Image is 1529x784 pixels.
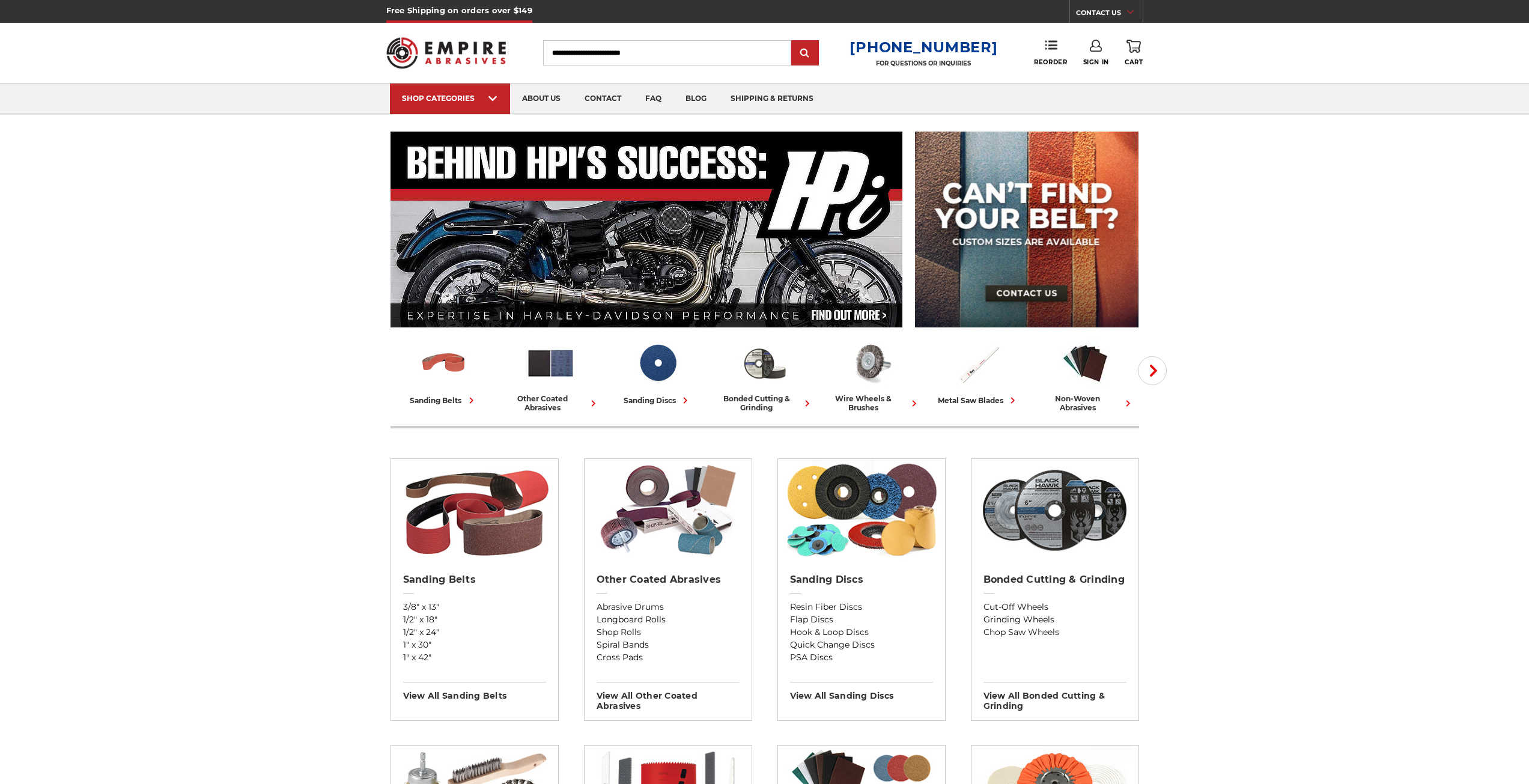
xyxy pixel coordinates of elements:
[1083,58,1109,66] span: Sign In
[1138,356,1167,385] button: Next
[403,639,546,651] a: 1" x 30"
[633,84,673,114] a: faq
[850,59,997,67] p: FOR QUESTIONS OR INQUIRIES
[526,338,576,388] img: Other Coated Abrasives
[402,94,498,103] div: SHOP CATEGORIES
[403,574,546,586] h2: Sanding Belts
[790,613,933,626] a: Flap Discs
[716,394,813,412] div: bonded cutting & grinding
[823,338,920,412] a: wire wheels & brushes
[793,41,817,65] input: Submit
[790,626,933,639] a: Hook & Loop Discs
[977,459,1132,561] img: Bonded Cutting & Grinding
[983,601,1126,613] a: Cut-Off Wheels
[790,682,933,701] h3: View All sanding discs
[847,338,896,388] img: Wire Wheels & Brushes
[1060,338,1110,388] img: Non-woven Abrasives
[573,84,633,114] a: contact
[790,639,933,651] a: Quick Change Discs
[502,394,600,412] div: other coated abrasives
[930,338,1027,407] a: metal saw blades
[410,394,478,407] div: sanding belts
[790,651,933,664] a: PSA Discs
[597,574,740,586] h2: Other Coated Abrasives
[391,132,903,327] img: Banner for an interview featuring Horsepower Inc who makes Harley performance upgrades featured o...
[502,338,600,412] a: other coated abrasives
[609,338,707,407] a: sanding discs
[673,84,719,114] a: blog
[597,626,740,639] a: Shop Rolls
[783,459,939,561] img: Sanding Discs
[719,84,825,114] a: shipping & returns
[790,601,933,613] a: Resin Fiber Discs
[597,613,740,626] a: Longboard Rolls
[938,394,1019,407] div: metal saw blades
[983,613,1126,626] a: Grinding Wheels
[510,84,573,114] a: about us
[419,338,469,388] img: Sanding Belts
[403,651,546,664] a: 1" x 42"
[397,459,552,561] img: Sanding Belts
[403,613,546,626] a: 1/2" x 18"
[1125,58,1143,66] span: Cart
[386,29,506,76] img: Empire Abrasives
[790,574,933,586] h2: Sanding Discs
[624,394,692,407] div: sanding discs
[915,132,1138,327] img: promo banner for custom belts.
[983,626,1126,639] a: Chop Saw Wheels
[983,574,1126,586] h2: Bonded Cutting & Grinding
[1076,6,1143,23] a: CONTACT US
[823,394,920,412] div: wire wheels & brushes
[597,601,740,613] a: Abrasive Drums
[403,626,546,639] a: 1/2" x 24"
[1125,40,1143,66] a: Cart
[953,338,1003,388] img: Metal Saw Blades
[590,459,746,561] img: Other Coated Abrasives
[633,338,682,388] img: Sanding Discs
[395,338,493,407] a: sanding belts
[983,682,1126,711] h3: View All bonded cutting & grinding
[1034,40,1067,65] a: Reorder
[403,682,546,701] h3: View All sanding belts
[1034,58,1067,66] span: Reorder
[597,651,740,664] a: Cross Pads
[716,338,813,412] a: bonded cutting & grinding
[597,639,740,651] a: Spiral Bands
[740,338,789,388] img: Bonded Cutting & Grinding
[597,682,740,711] h3: View All other coated abrasives
[403,601,546,613] a: 3/8" x 13"
[850,38,997,56] a: [PHONE_NUMBER]
[1037,394,1134,412] div: non-woven abrasives
[1037,338,1134,412] a: non-woven abrasives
